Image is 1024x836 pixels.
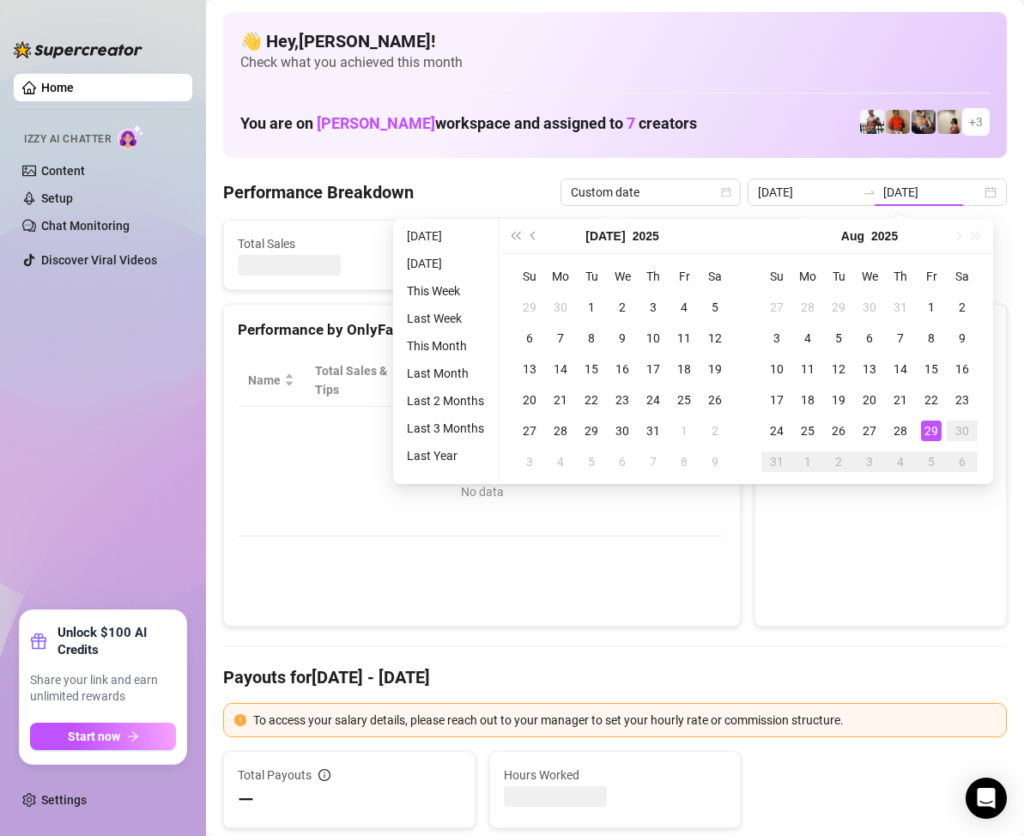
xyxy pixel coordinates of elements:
div: To access your salary details, please reach out to your manager to set your hourly rate or commis... [253,711,996,730]
div: Sales by OnlyFans Creator [769,318,992,342]
span: calendar [721,187,731,197]
img: logo-BBDzfeDw.svg [14,41,142,58]
img: George [912,110,936,134]
div: No data [255,482,709,501]
a: Home [41,81,74,94]
div: Open Intercom Messenger [966,778,1007,819]
th: Chat Conversion [613,354,727,407]
span: Total Sales & Tips [315,361,389,399]
span: exclamation-circle [234,714,246,726]
h4: Payouts for [DATE] - [DATE] [223,665,1007,689]
span: info-circle [318,769,330,781]
img: Justin [886,110,910,134]
span: Izzy AI Chatter [24,131,111,148]
h1: You are on workspace and assigned to creators [240,114,697,133]
input: Start date [758,183,856,202]
span: + 3 [969,112,983,131]
span: arrow-right [127,730,139,742]
img: JUSTIN [860,110,884,134]
span: Name [248,371,281,390]
span: swap-right [863,185,876,199]
span: Check what you achieved this month [240,53,990,72]
span: Share your link and earn unlimited rewards [30,672,176,706]
span: [PERSON_NAME] [317,114,435,132]
div: Performance by OnlyFans Creator [238,318,726,342]
span: Chat Conversion [623,361,703,399]
span: — [238,786,254,814]
th: Total Sales & Tips [305,354,413,407]
span: Custom date [571,179,730,205]
span: gift [30,633,47,650]
h4: 👋 Hey, [PERSON_NAME] ! [240,29,990,53]
img: Ralphy [937,110,961,134]
button: Start nowarrow-right [30,723,176,750]
span: Start now [68,730,120,743]
span: Active Chats [437,234,593,253]
span: Sales / Hour [535,361,588,399]
a: Setup [41,191,73,205]
th: Name [238,354,305,407]
span: 7 [627,114,635,132]
img: AI Chatter [118,124,144,149]
a: Content [41,164,85,178]
span: Hours Worked [504,766,727,785]
span: Messages Sent [637,234,793,253]
h4: Performance Breakdown [223,180,414,204]
a: Settings [41,793,87,807]
span: Total Payouts [238,766,312,785]
a: Chat Monitoring [41,219,130,233]
span: Total Sales [238,234,394,253]
th: Sales / Hour [524,354,612,407]
div: Est. Hours Worked [423,361,501,399]
a: Discover Viral Videos [41,253,157,267]
span: to [863,185,876,199]
input: End date [883,183,981,202]
strong: Unlock $100 AI Credits [58,624,176,658]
